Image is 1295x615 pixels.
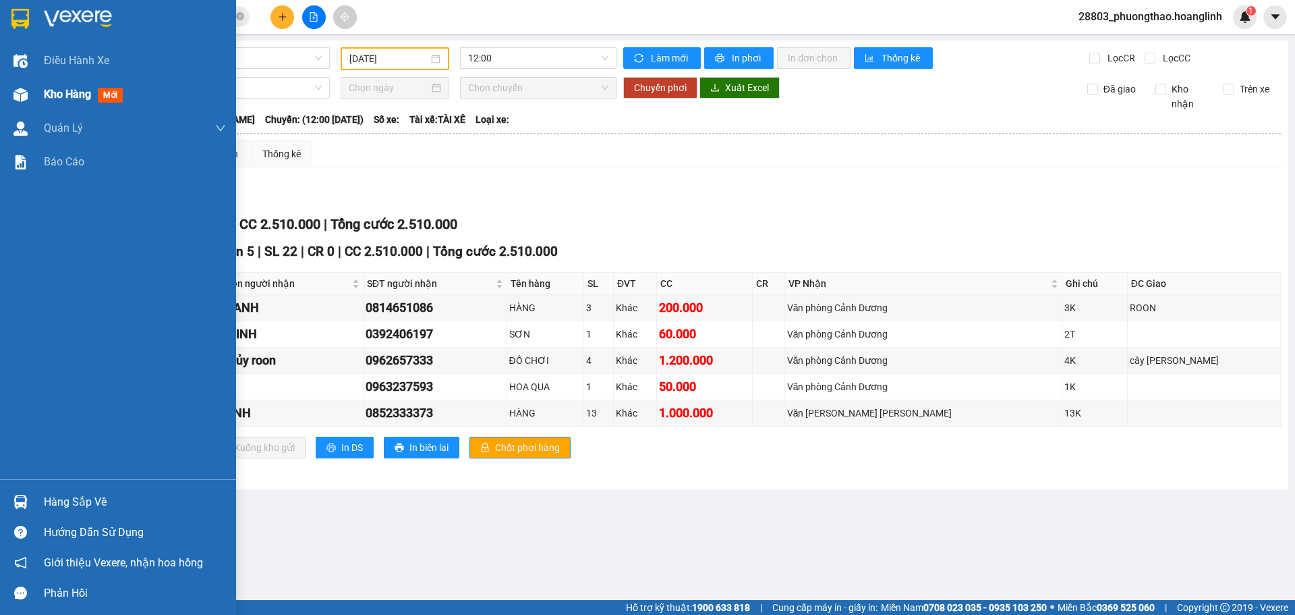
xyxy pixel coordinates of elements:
[309,12,318,22] span: file-add
[626,600,750,615] span: Hỗ trợ kỹ thuật:
[44,523,226,543] div: Hướng dẫn sử dụng
[223,321,364,348] td: MINH
[659,325,750,344] div: 60.000
[586,379,611,394] div: 1
[1058,600,1155,615] span: Miền Bắc
[785,348,1063,374] td: Văn phòng Cảnh Dương
[366,351,505,370] div: 0962657333
[923,602,1047,613] strong: 0708 023 035 - 0935 103 250
[659,351,750,370] div: 1.200.000
[13,155,28,169] img: solution-icon
[364,321,507,348] td: 0392406197
[659,404,750,423] div: 1.000.000
[616,300,654,315] div: Khác
[409,112,465,127] span: Tài xế: TÀI XẾ
[262,146,301,161] div: Thống kê
[787,327,1060,342] div: Văn phòng Cảnh Dương
[14,587,27,599] span: message
[270,5,294,29] button: plus
[710,83,720,94] span: download
[364,374,507,400] td: 0963237593
[785,321,1063,348] td: Văn phòng Cảnh Dương
[1097,602,1155,613] strong: 0369 525 060
[395,443,404,454] span: printer
[236,12,244,20] span: close-circle
[308,244,335,259] span: CR 0
[13,495,28,509] img: warehouse-icon
[225,298,361,317] div: OANH
[366,298,505,317] div: 0814651086
[11,9,29,29] img: logo-vxr
[364,295,507,321] td: 0814651086
[13,54,28,68] img: warehouse-icon
[1128,348,1281,374] td: cây [PERSON_NAME]
[616,327,654,342] div: Khác
[495,440,560,455] span: Chốt phơi hàng
[1239,11,1251,23] img: icon-new-feature
[659,298,750,317] div: 200.000
[1064,379,1124,394] div: 1K
[330,216,457,232] span: Tổng cước 2.510.000
[44,88,91,101] span: Kho hàng
[433,244,558,259] span: Tổng cước 2.510.000
[340,12,349,22] span: aim
[699,77,780,99] button: downloadXuất Excel
[787,300,1060,315] div: Văn phòng Cảnh Dương
[1098,82,1141,97] span: Đã giao
[787,406,1060,421] div: Văn [PERSON_NAME] [PERSON_NAME]
[1064,327,1124,342] div: 2T
[13,122,28,136] img: warehouse-icon
[223,374,364,400] td: a
[366,325,505,344] div: 0392406197
[265,112,364,127] span: Chuyến: (12:00 [DATE])
[44,554,203,571] span: Giới thiệu Vexere, nhận hoa hồng
[614,273,657,295] th: ĐVT
[787,353,1060,368] div: Văn phòng Cảnh Dương
[14,526,27,539] span: question-circle
[509,353,581,368] div: ĐỒ CHƠI
[882,51,922,65] span: Thống kê
[616,379,654,394] div: Khác
[225,377,361,396] div: a
[236,11,244,24] span: close-circle
[366,377,505,396] div: 0963237593
[302,5,326,29] button: file-add
[223,400,364,427] td: ÁNH
[1269,11,1282,23] span: caret-down
[1068,8,1233,25] span: 28803_phuongthao.hoanglinh
[785,374,1063,400] td: Văn phòng Cảnh Dương
[374,112,399,127] span: Số xe:
[13,88,28,102] img: warehouse-icon
[480,443,490,454] span: lock
[223,348,364,374] td: thủy roon
[258,244,261,259] span: |
[1128,273,1281,295] th: ĐC Giao
[215,123,226,134] span: down
[1166,82,1213,111] span: Kho nhận
[341,440,363,455] span: In DS
[509,379,581,394] div: HOA QUA
[44,52,109,69] span: Điều hành xe
[659,377,750,396] div: 50.000
[623,47,701,69] button: syncLàm mới
[219,244,254,259] span: Đơn 5
[338,244,341,259] span: |
[316,437,374,458] button: printerIn DS
[1165,600,1167,615] span: |
[1263,5,1287,29] button: caret-down
[787,379,1060,394] div: Văn phòng Cảnh Dương
[616,406,654,421] div: Khác
[651,51,690,65] span: Làm mới
[364,348,507,374] td: 0962657333
[1064,353,1124,368] div: 4K
[409,440,449,455] span: In biên lai
[44,153,84,170] span: Báo cáo
[865,53,876,64] span: bar-chart
[1128,295,1281,321] td: ROON
[788,276,1049,291] span: VP Nhận
[364,400,507,427] td: 0852333373
[426,244,430,259] span: |
[772,600,877,615] span: Cung cấp máy in - giấy in:
[349,51,428,66] input: 13/10/2025
[785,295,1063,321] td: Văn phòng Cảnh Dương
